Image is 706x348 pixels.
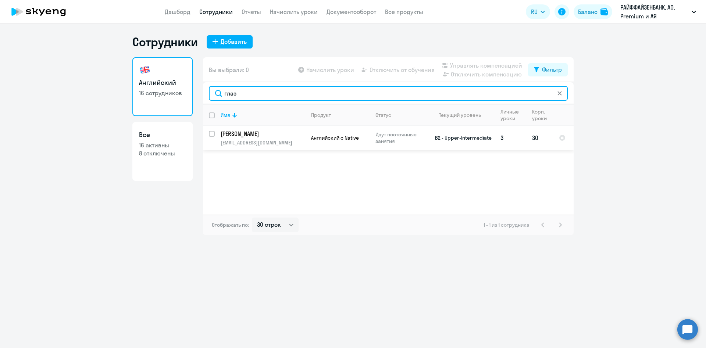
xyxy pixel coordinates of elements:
button: РАЙФФАЙЗЕНБАНК, АО, Premium и АЯ [617,3,700,21]
a: Дашборд [165,8,190,15]
p: РАЙФФАЙЗЕНБАНК, АО, Premium и АЯ [620,3,689,21]
span: Вы выбрали: 0 [209,65,249,74]
div: Личные уроки [500,108,526,122]
a: Все16 активны8 отключены [132,122,193,181]
span: Отображать по: [212,222,249,228]
td: B2 - Upper-Intermediate [426,126,495,150]
div: Текущий уровень [439,112,481,118]
p: 16 активны [139,141,186,149]
a: Документооборот [327,8,376,15]
p: Идут постоянные занятия [375,131,426,144]
a: [PERSON_NAME] [221,130,305,138]
div: Имя [221,112,230,118]
button: Добавить [207,35,253,49]
h1: Сотрудники [132,35,198,49]
p: [EMAIL_ADDRESS][DOMAIN_NAME] [221,139,305,146]
div: Статус [375,112,391,118]
h3: Английский [139,78,186,87]
div: Корп. уроки [532,108,553,122]
div: Имя [221,112,305,118]
p: [PERSON_NAME] [221,130,304,138]
div: Корп. уроки [532,108,548,122]
div: Продукт [311,112,331,118]
a: Английский16 сотрудников [132,57,193,116]
a: Все продукты [385,8,423,15]
input: Поиск по имени, email, продукту или статусу [209,86,568,101]
span: Английский с Native [311,134,359,141]
div: Продукт [311,112,369,118]
button: Балансbalance [574,4,612,19]
p: 8 отключены [139,149,186,157]
img: english [139,64,151,76]
div: Статус [375,112,426,118]
p: 16 сотрудников [139,89,186,97]
span: RU [531,7,538,16]
td: 30 [526,126,553,150]
span: 1 - 1 из 1 сотрудника [484,222,529,228]
td: 3 [495,126,526,150]
a: Отчеты [242,8,261,15]
div: Добавить [221,37,247,46]
div: Баланс [578,7,598,16]
div: Личные уроки [500,108,521,122]
div: Текущий уровень [432,112,494,118]
a: Начислить уроки [270,8,318,15]
div: Фильтр [542,65,562,74]
h3: Все [139,130,186,140]
img: balance [600,8,608,15]
a: Сотрудники [199,8,233,15]
button: RU [526,4,550,19]
button: Фильтр [528,63,568,76]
